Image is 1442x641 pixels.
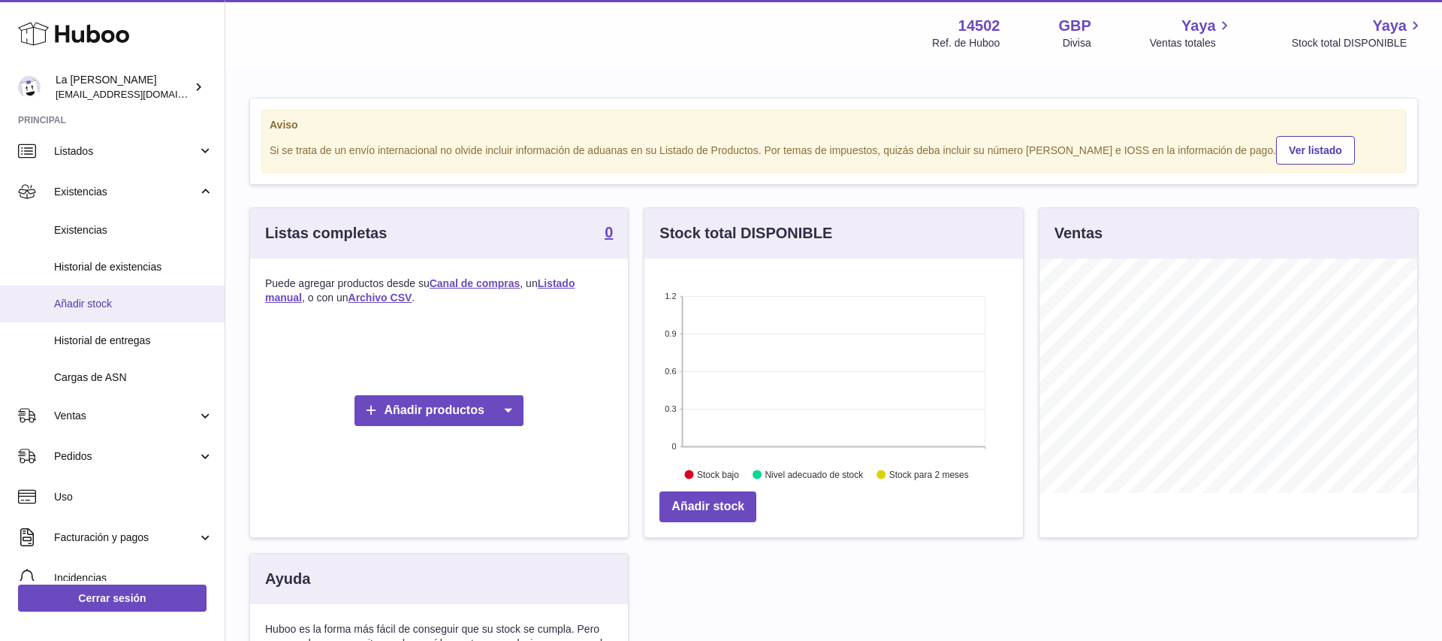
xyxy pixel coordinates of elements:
[520,277,537,289] font: , un
[270,144,1276,156] font: Si se trata de un envío internacional no olvide incluir información de aduanas en su Listado de P...
[265,277,575,304] a: Listado manual
[697,470,739,480] text: Stock bajo
[54,334,150,346] font: Historial de entregas
[270,119,298,131] font: Aviso
[665,329,677,338] text: 0.9
[56,88,221,100] font: [EMAIL_ADDRESS][DOMAIN_NAME]
[78,592,146,604] font: Cerrar sesión
[354,395,523,426] a: Añadir productos
[348,292,412,304] a: Archivo CSV
[265,570,310,587] font: Ayuda
[384,404,484,416] font: Añadir productos
[889,470,969,480] text: Stock para 2 meses
[1276,136,1355,165] a: Ver listado
[54,145,93,157] font: Listados
[302,292,348,304] font: , o con un
[1063,37,1091,49] font: Divisa
[1372,17,1407,34] font: Yaya
[1150,37,1216,49] font: Ventas totales
[1289,144,1342,156] font: Ver listado
[1058,17,1091,34] font: GBP
[1292,37,1407,49] font: Stock total DISPONIBLE
[265,277,430,289] font: Puede agregar productos desde su
[932,37,1000,49] font: Ref. de Huboo
[1150,16,1233,50] a: Yaya Ventas totales
[659,225,832,241] font: Stock total DISPONIBLE
[54,491,73,503] font: Uso
[1181,17,1216,34] font: Yaya
[672,442,677,451] text: 0
[958,17,1000,34] font: 14502
[18,585,207,612] a: Cerrar sesión
[1292,16,1424,50] a: Yaya Stock total DISPONIBLE
[412,292,415,304] font: .
[54,410,86,422] font: Ventas
[54,186,107,198] font: Existencias
[605,225,613,243] a: 0
[54,572,107,584] font: Incidencias
[665,292,677,301] text: 1.2
[605,224,613,240] font: 0
[54,298,112,310] font: Añadir stock
[54,450,92,462] font: Pedidos
[665,367,677,376] text: 0.6
[430,277,520,289] a: Canal de compras
[671,500,744,512] font: Añadir stock
[54,261,161,273] font: Historial de existencias
[659,491,756,522] a: Añadir stock
[54,224,107,236] font: Existencias
[54,371,127,383] font: Cargas de ASN
[665,404,677,413] text: 0.3
[54,531,149,543] font: Facturación y pagos
[56,74,157,86] font: La [PERSON_NAME]
[265,225,387,241] font: Listas completas
[1054,225,1103,241] font: Ventas
[765,470,864,480] text: Nivel adecuado de stock
[18,76,41,98] img: joaquinete2006@icloud.com
[18,115,66,125] font: Principal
